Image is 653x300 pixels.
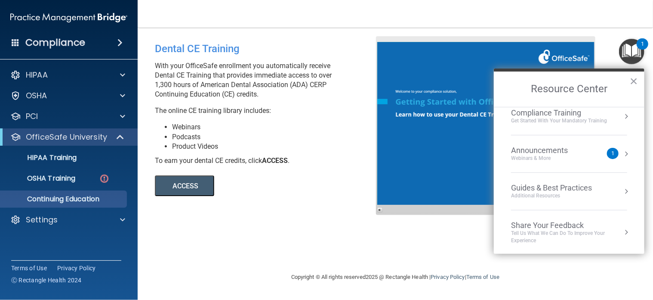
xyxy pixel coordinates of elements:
div: Tell Us What We Can Do to Improve Your Experience [511,230,627,244]
p: PCI [26,111,38,122]
a: Privacy Policy [57,264,96,272]
div: Additional Resources [511,192,592,200]
div: Webinars & More [511,155,585,162]
div: 1 [641,44,644,55]
a: Privacy Policy [431,274,465,280]
button: Close [630,74,638,88]
a: HIPAA [10,70,125,80]
div: Announcements [511,146,585,155]
p: OfficeSafe University [26,132,107,142]
div: Dental CE Training [155,36,382,61]
div: To earn your dental CE credits, click . [155,156,382,166]
a: Terms of Use [466,274,499,280]
div: Share Your Feedback [511,221,627,230]
iframe: Drift Widget Chat Controller [505,239,643,273]
p: HIPAA Training [6,153,77,162]
span: Ⓒ Rectangle Health 2024 [11,276,82,284]
button: ACCESS [155,175,214,196]
div: Compliance Training [511,108,607,118]
div: Resource Center [494,69,644,254]
div: Guides & Best Practices [511,183,592,193]
h4: Compliance [25,37,85,49]
a: ACCESS [155,183,390,190]
li: Webinars [172,122,382,132]
button: Open Resource Center, 1 new notification [619,39,644,64]
a: Settings [10,215,125,225]
p: OSHA [26,91,47,101]
a: OfficeSafe University [10,132,125,142]
p: HIPAA [26,70,48,80]
a: OSHA [10,91,125,101]
p: Continuing Education [6,195,123,203]
li: Podcasts [172,132,382,142]
div: Copyright © All rights reserved 2025 @ Rectangle Health | | [238,263,552,291]
li: Product Videos [172,142,382,151]
a: Terms of Use [11,264,47,272]
img: danger-circle.6113f641.png [99,173,110,184]
h2: Resource Center [494,72,644,107]
img: PMB logo [10,9,127,26]
p: The online CE training library includes: [155,106,382,116]
a: PCI [10,111,125,122]
div: Get Started with your mandatory training [511,117,607,125]
p: OSHA Training [6,174,75,183]
p: With your OfficeSafe enrollment you automatically receive Dental CE Training that provides immedi... [155,61,382,99]
p: Settings [26,215,58,225]
b: ACCESS [262,156,288,165]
